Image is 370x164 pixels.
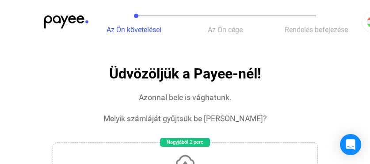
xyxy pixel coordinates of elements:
[107,26,161,34] span: Az Ön követelései
[340,134,361,155] div: Nyissa meg az Intercom Messengert
[160,138,210,147] div: Nagyjából 2 perc
[109,66,261,82] h1: Üdvözöljük a Payee-nél!
[208,26,243,34] span: Az Ön cége
[103,113,267,124] div: Melyik számláját gyűjtsük be [PERSON_NAME]?
[44,15,88,29] img: payee-logo
[285,26,348,34] span: Rendelés befejezése
[139,92,232,103] div: Azonnal bele is vághatunk.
